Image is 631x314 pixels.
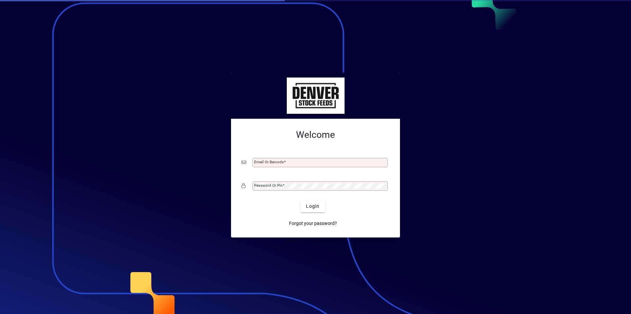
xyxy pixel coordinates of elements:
button: Login [301,201,325,212]
a: Forgot your password? [286,218,340,230]
span: Forgot your password? [289,220,337,227]
h2: Welcome [242,129,389,141]
mat-label: Email or Barcode [254,160,284,164]
span: Login [306,203,319,210]
mat-label: Password or Pin [254,183,282,188]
